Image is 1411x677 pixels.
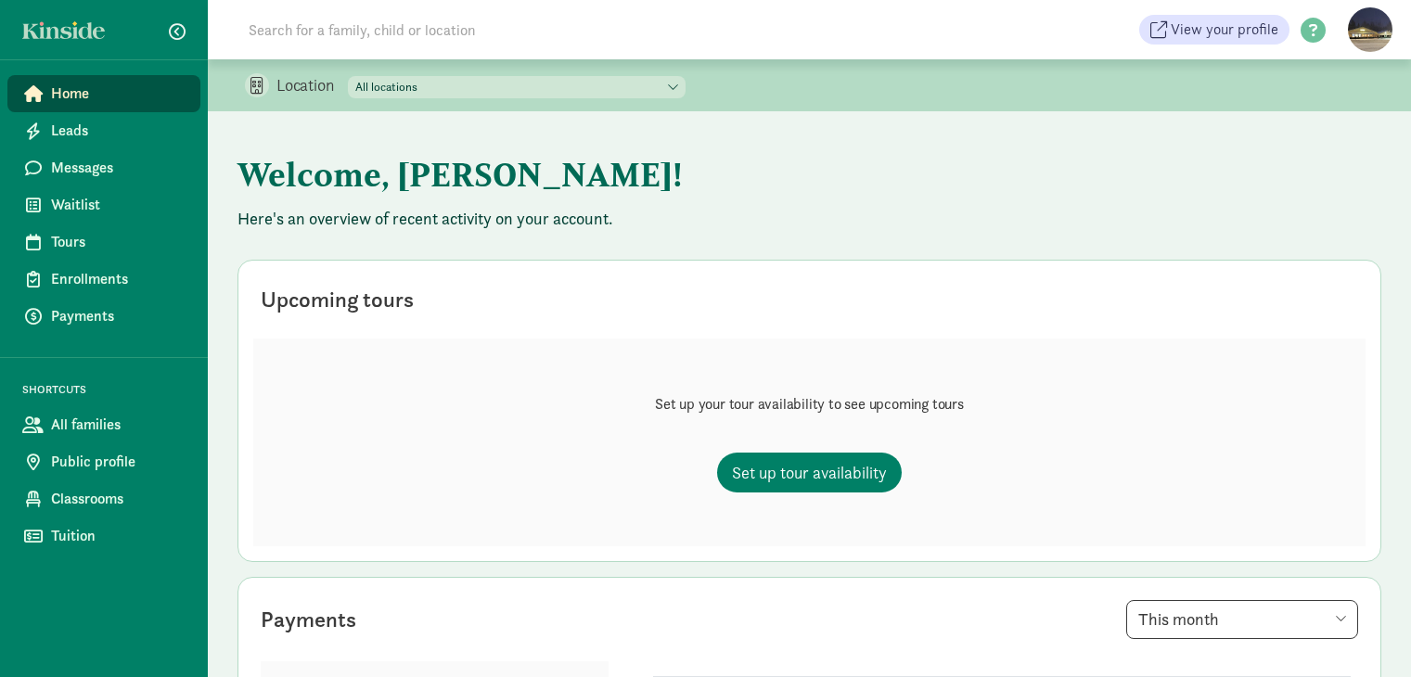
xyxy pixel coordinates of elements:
a: Enrollments [7,261,200,298]
div: Upcoming tours [261,283,414,316]
a: All families [7,406,200,443]
p: Location [276,74,348,96]
a: Classrooms [7,480,200,517]
span: Public profile [51,451,186,473]
a: Leads [7,112,200,149]
a: Home [7,75,200,112]
span: All families [51,414,186,436]
iframe: Chat Widget [1318,588,1411,677]
p: Here's an overview of recent activity on your account. [237,208,1381,230]
a: Payments [7,298,200,335]
span: Waitlist [51,194,186,216]
span: Payments [51,305,186,327]
span: Enrollments [51,268,186,290]
span: Home [51,83,186,105]
span: Tours [51,231,186,253]
a: Set up tour availability [717,453,902,492]
a: Public profile [7,443,200,480]
span: Leads [51,120,186,142]
span: View your profile [1171,19,1278,41]
a: View your profile [1139,15,1289,45]
a: Messages [7,149,200,186]
p: Set up your tour availability to see upcoming tours [655,393,964,415]
div: Payments [261,603,356,636]
h1: Welcome, [PERSON_NAME]! [237,141,1156,208]
input: Search for a family, child or location [237,11,758,48]
a: Tuition [7,517,200,555]
span: Tuition [51,525,186,547]
a: Waitlist [7,186,200,224]
a: Tours [7,224,200,261]
span: Set up tour availability [732,460,887,485]
span: Messages [51,157,186,179]
span: Classrooms [51,488,186,510]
